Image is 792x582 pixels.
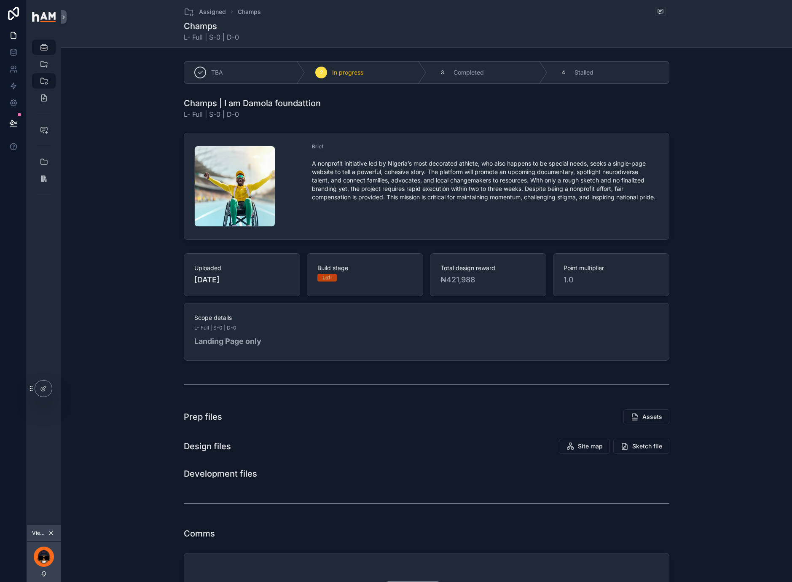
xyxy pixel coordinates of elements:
[613,439,669,454] button: Sketch file
[184,109,321,119] span: L- Full | S-0 | D-0
[184,20,239,32] h1: Champs
[317,264,413,272] span: Build stage
[32,530,46,536] span: Viewing as [PERSON_NAME]
[564,264,659,272] span: Point multiplier
[312,159,659,201] span: A nonprofit initiative led by Nigeria’s most decorated athlete, who also happens to be special ne...
[184,7,226,17] a: Assigned
[199,8,226,16] span: Assigned
[184,440,231,452] h1: Design files
[642,413,662,421] span: Assets
[332,68,363,77] span: In progress
[440,264,536,272] span: Total design reward
[320,69,323,76] span: 2
[578,442,603,451] span: Site map
[184,97,321,109] h1: Champs | I am Damola foundattion
[559,439,610,454] button: Site map
[440,274,536,286] span: ₦421,988
[184,32,239,42] span: L- Full | S-0 | D-0
[194,264,290,272] span: Uploaded
[575,68,593,77] span: Stalled
[27,34,61,212] div: scrollable content
[184,411,222,423] h1: Prep files
[211,68,223,77] span: TBA
[32,12,56,22] img: App logo
[564,274,659,286] span: 1.0
[623,409,669,424] button: Assets
[238,8,261,16] a: Champs
[454,68,484,77] span: Completed
[441,69,444,76] span: 3
[184,468,257,480] h1: Development files
[194,337,261,346] strong: Landing Page only
[312,143,324,150] span: Brief
[194,274,220,286] p: [DATE]
[184,528,215,539] h1: Comms
[322,274,332,282] div: Lofi
[194,325,236,331] span: L- Full | S-0 | D-0
[194,314,659,322] span: Scope details
[632,442,662,451] span: Sketch file
[562,69,565,76] span: 4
